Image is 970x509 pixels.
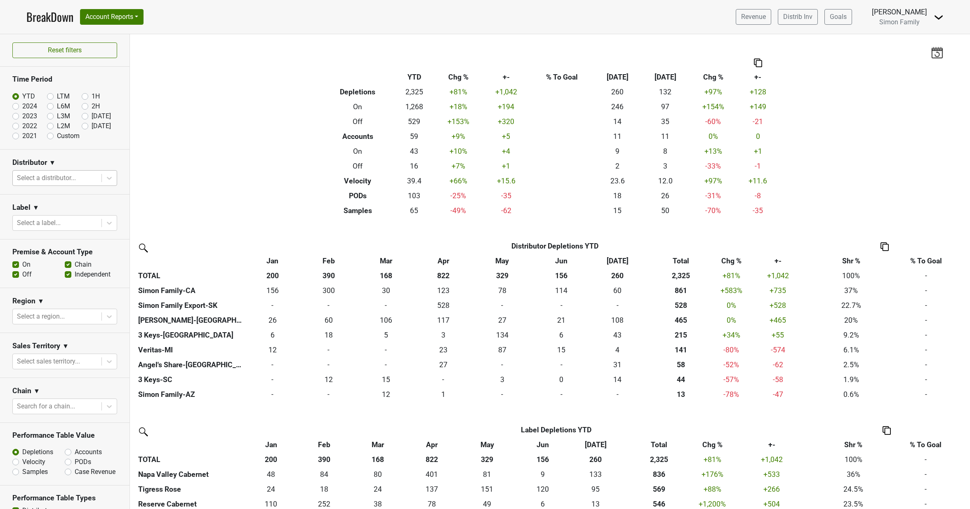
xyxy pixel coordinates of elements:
td: 0 [301,298,357,313]
td: 22.7% [810,298,892,313]
h3: Chain [12,387,31,395]
td: 18 [301,328,357,342]
div: 43 [591,330,643,340]
td: +97 % [689,174,737,188]
td: 2 [593,159,641,174]
td: -31 % [689,188,737,203]
td: - [892,313,959,328]
td: 6.1% [810,342,892,357]
td: -8 [737,188,779,203]
div: 465 [647,315,714,326]
td: +7 % [434,159,482,174]
label: PODs [75,457,91,467]
td: +18 % [434,99,482,114]
th: 3 Keys-SC [136,372,245,387]
th: 822 [415,268,471,283]
div: - [302,345,354,355]
th: Off [321,159,394,174]
th: Total: activate to sort column ascending [645,253,716,268]
td: +10 % [434,144,482,159]
th: 168 [356,268,415,283]
div: 78 [473,285,531,296]
th: 3 Keys-[GEOGRAPHIC_DATA] [136,328,245,342]
th: Accounts [321,129,394,144]
th: Jun: activate to sort column ascending [533,253,589,268]
th: Apr: activate to sort column ascending [415,253,471,268]
th: On [321,144,394,159]
td: +153 % [434,114,482,129]
th: Shr %: activate to sort column ascending [810,253,892,268]
div: 12 [246,345,298,355]
th: [DATE] [641,70,689,84]
td: 39.4 [394,174,434,188]
a: Distrib Inv [778,9,818,25]
td: -1 [737,159,779,174]
td: 528 [415,298,471,313]
a: Revenue [736,9,771,25]
td: +154 % [689,99,737,114]
td: 43 [589,328,645,342]
td: 0 [737,129,779,144]
div: 31 [591,359,643,370]
th: Off [321,114,394,129]
th: [PERSON_NAME]-[GEOGRAPHIC_DATA] [136,313,245,328]
td: 0 [356,357,415,372]
td: 4 [589,342,645,357]
img: Copy to clipboard [881,242,889,251]
label: Chain [75,260,92,270]
th: Mar: activate to sort column ascending [356,253,415,268]
div: 528 [647,300,714,311]
td: 123 [415,283,471,298]
td: -62 [482,203,530,218]
th: 156 [533,268,589,283]
th: 390 [301,268,357,283]
div: 4 [591,345,643,355]
td: 23.6 [593,174,641,188]
th: Velocity [321,174,394,188]
th: Veritas-MI [136,342,245,357]
span: +1,042 [767,272,789,280]
td: 0 [471,357,534,372]
label: L6M [57,101,70,111]
label: L3M [57,111,70,121]
div: [PERSON_NAME] [872,7,927,17]
img: Copy to clipboard [754,59,762,67]
td: -52 % [716,357,746,372]
th: Distributor Depletions YTD [301,239,810,253]
td: 0 [533,357,589,372]
td: 27 [471,313,534,328]
div: 215 [647,330,714,340]
th: Jul: activate to sort column ascending [589,253,645,268]
div: 26 [246,315,298,326]
h3: Distributor [12,158,47,167]
div: 58 [647,359,714,370]
div: 5 [358,330,413,340]
img: filter [136,241,149,254]
div: 156 [246,285,298,296]
td: 27 [415,357,471,372]
div: 18 [302,330,354,340]
td: +320 [482,114,530,129]
td: 0 [356,342,415,357]
td: 108 [589,313,645,328]
div: - [302,359,354,370]
div: - [358,345,413,355]
th: +-: activate to sort column ascending [729,437,815,452]
th: &nbsp;: activate to sort column ascending [136,437,245,452]
a: BreakDown [26,8,73,26]
td: 31 [589,357,645,372]
td: - [892,328,959,342]
td: 5 [356,328,415,342]
th: Feb: activate to sort column ascending [301,253,357,268]
td: +4 [482,144,530,159]
span: ▼ [33,203,39,213]
th: +- [482,70,530,84]
th: Mar: activate to sort column ascending [351,437,405,452]
th: Chg % [434,70,482,84]
div: 141 [647,345,714,355]
div: - [591,300,643,311]
div: - [246,300,298,311]
h3: Region [12,297,35,305]
td: 97 [641,99,689,114]
td: 8 [641,144,689,159]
